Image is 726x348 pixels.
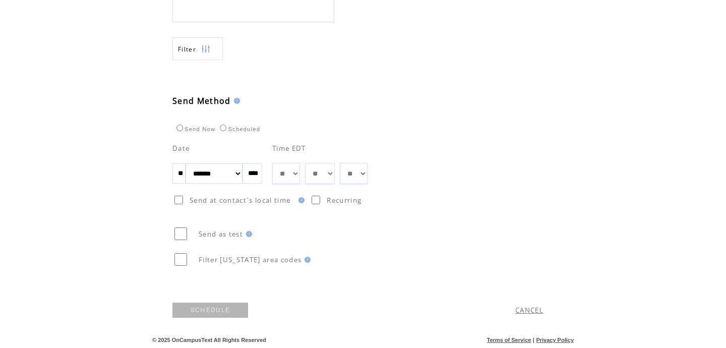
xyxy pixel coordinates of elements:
[217,126,260,132] label: Scheduled
[190,196,290,205] span: Send at contact`s local time
[536,337,574,343] a: Privacy Policy
[301,257,311,263] img: help.gif
[174,126,215,132] label: Send Now
[178,45,196,53] span: Show filters
[172,37,223,60] a: Filter
[243,231,252,237] img: help.gif
[515,306,543,315] a: CANCEL
[327,196,361,205] span: Recurring
[172,303,248,318] a: SCHEDULE
[295,197,305,203] img: help.gif
[487,337,531,343] a: Terms of Service
[176,125,183,131] input: Send Now
[201,38,210,61] img: filters.png
[231,98,240,104] img: help.gif
[199,255,301,264] span: Filter [US_STATE] area codes
[152,337,266,343] span: © 2025 OnCampusText All Rights Reserved
[172,95,231,106] span: Send Method
[220,125,226,131] input: Scheduled
[172,144,190,153] span: Date
[199,229,243,239] span: Send as test
[533,337,534,343] span: |
[272,144,306,153] span: Time EDT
